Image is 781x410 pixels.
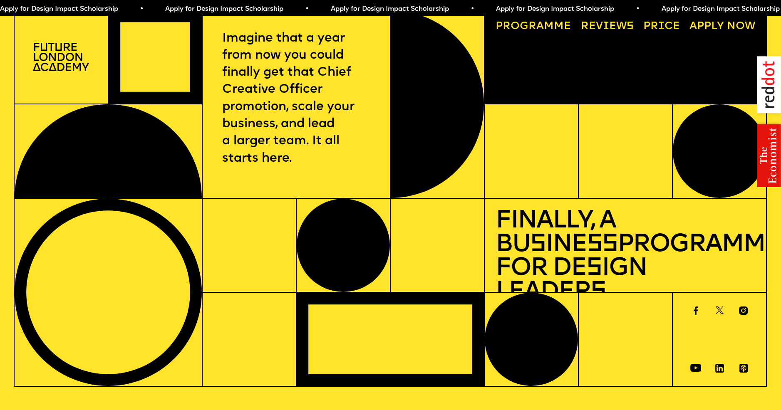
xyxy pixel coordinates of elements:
[638,16,685,37] a: Price
[471,6,474,12] span: •
[590,280,606,305] span: s
[636,6,640,12] span: •
[536,21,544,32] span: a
[305,6,309,12] span: •
[530,232,545,257] span: s
[586,256,602,281] span: s
[490,16,576,37] a: Programme
[222,30,370,167] p: Imagine that a year from now you could finally get that Chief Creative Officer promotion, scale y...
[689,21,697,32] span: A
[587,232,617,257] span: ss
[140,6,144,12] span: •
[496,210,755,304] h1: Finally, a Bu ine Programme for De ign Leader
[684,16,761,37] a: Apply now
[575,16,639,37] a: Reviews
